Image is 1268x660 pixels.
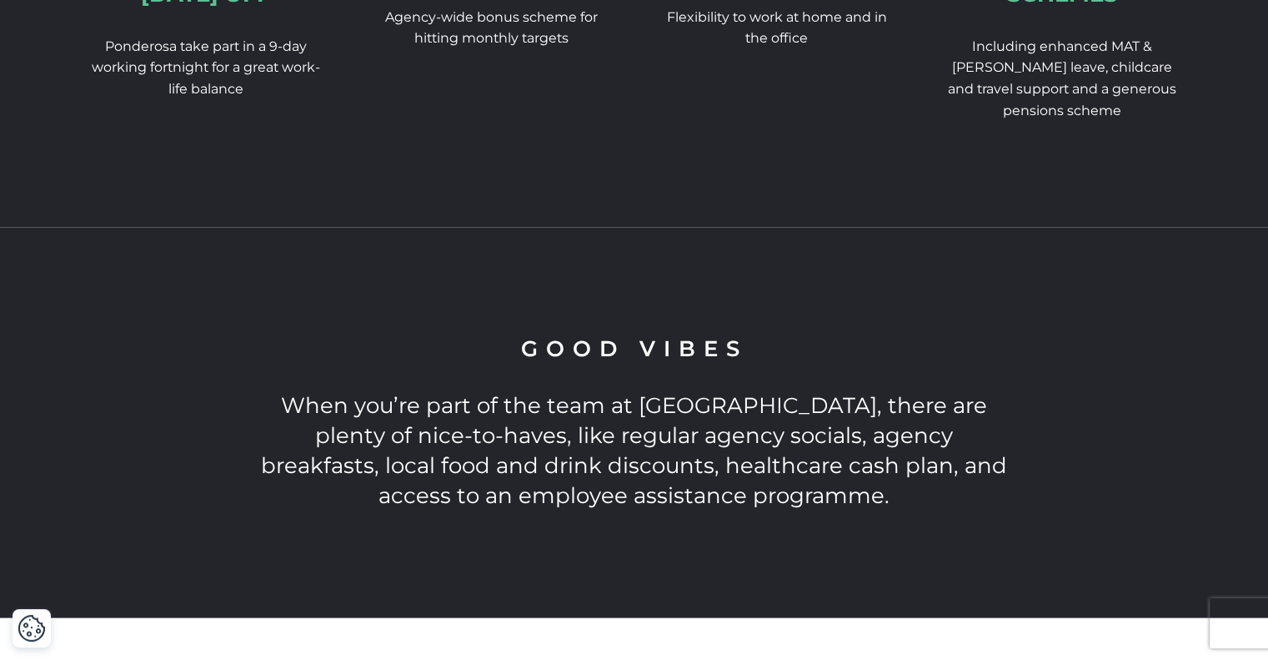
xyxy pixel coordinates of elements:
[661,7,894,49] p: Flexibility to work at home and in the office
[258,335,1010,365] h2: Good Vibes
[258,391,1010,511] p: When you’re part of the team at [GEOGRAPHIC_DATA], there are plenty of nice-to-haves, like regula...
[18,614,46,642] img: Revisit consent button
[946,36,1179,121] p: Including enhanced MAT & [PERSON_NAME] leave, childcare and travel support and a generous pension...
[90,36,323,100] p: Ponderosa take part in a 9-day working fortnight for a great work-life balance
[18,614,46,642] button: Cookie Settings
[375,7,608,49] p: Agency-wide bonus scheme for hitting monthly targets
